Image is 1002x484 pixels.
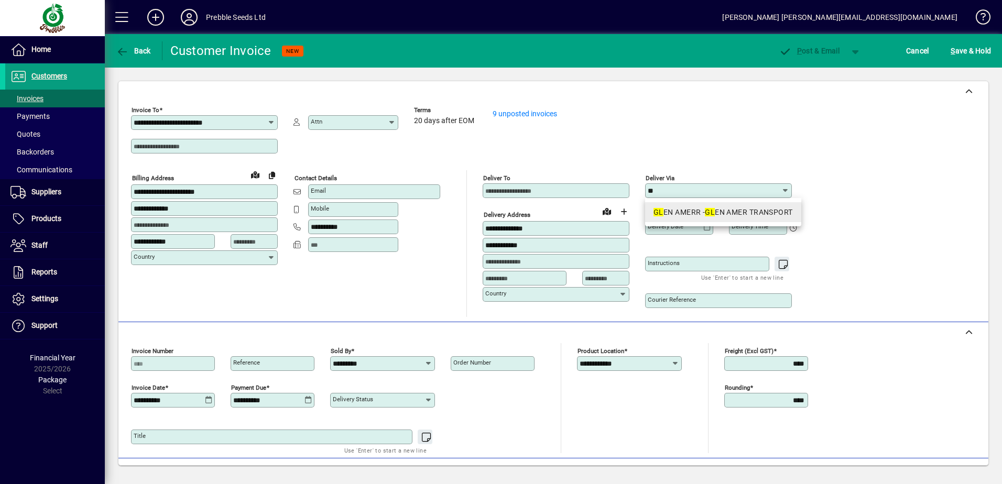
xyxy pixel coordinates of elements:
span: Payments [10,112,50,120]
mat-label: Delivery date [648,223,683,230]
a: Knowledge Base [968,2,989,36]
span: Backorders [10,148,54,156]
button: Back [113,41,154,60]
span: Support [31,321,58,329]
span: Quotes [10,130,40,138]
a: Quotes [5,125,105,143]
a: Suppliers [5,179,105,205]
mat-label: Invoice To [132,106,159,114]
button: Choose address [615,203,632,220]
mat-label: Email [311,187,326,194]
mat-label: Payment due [231,384,266,391]
button: Save & Hold [948,41,994,60]
mat-label: Delivery status [333,395,373,403]
span: Staff [31,241,48,249]
span: Product History [628,465,682,481]
span: Suppliers [31,188,61,196]
button: Product [912,464,965,482]
span: Reports [31,268,57,276]
span: Package [38,376,67,384]
a: Support [5,313,105,339]
button: Cancel [903,41,932,60]
a: Backorders [5,143,105,161]
mat-label: Title [134,432,146,439]
span: Home [31,45,51,53]
mat-option: GLEN AMERR - GLEN AMER TRANSPORT [645,202,801,222]
a: Communications [5,161,105,179]
mat-label: Deliver To [483,174,510,182]
span: S [951,47,955,55]
em: GL [705,208,715,216]
mat-label: Instructions [648,259,680,267]
mat-hint: Use 'Enter' to start a new line [701,271,783,283]
span: ost & Email [779,47,840,55]
mat-label: Sold by [331,347,351,355]
div: Prebble Seeds Ltd [206,9,266,26]
div: Customer Invoice [170,42,271,59]
app-page-header-button: Back [105,41,162,60]
button: Copy to Delivery address [264,167,280,183]
mat-hint: Use 'Enter' to start a new line [344,444,427,456]
button: Product History [624,464,686,482]
span: Communications [10,166,72,174]
mat-label: Mobile [311,205,329,212]
mat-label: Country [134,253,155,260]
a: Staff [5,233,105,259]
a: Reports [5,259,105,285]
mat-label: Invoice date [132,384,165,391]
mat-label: Attn [311,118,322,125]
a: 9 unposted invoices [493,109,557,118]
span: P [797,47,802,55]
mat-label: Delivery time [732,223,768,230]
mat-label: Reference [233,359,260,366]
mat-label: Country [485,290,506,297]
span: Terms [414,107,477,114]
mat-label: Freight (excl GST) [725,347,774,355]
span: NEW [286,48,299,54]
span: Customers [31,72,67,80]
div: [PERSON_NAME] [PERSON_NAME][EMAIL_ADDRESS][DOMAIN_NAME] [722,9,957,26]
a: Products [5,206,105,232]
span: ave & Hold [951,42,991,59]
a: Home [5,37,105,63]
a: Payments [5,107,105,125]
button: Profile [172,8,206,27]
span: Invoices [10,94,43,103]
mat-label: Rounding [725,384,750,391]
span: Settings [31,294,58,303]
span: Financial Year [30,354,75,362]
em: GL [654,208,663,216]
span: Back [116,47,151,55]
mat-label: Deliver via [646,174,674,182]
a: View on map [598,203,615,219]
button: Post & Email [774,41,845,60]
mat-label: Order number [453,359,491,366]
button: Add [139,8,172,27]
div: EN AMERR - EN AMER TRANSPORT [654,207,793,218]
a: Settings [5,286,105,312]
mat-label: Product location [578,347,624,355]
a: Invoices [5,90,105,107]
span: Product [917,465,960,481]
span: 20 days after EOM [414,117,474,125]
mat-label: Invoice number [132,347,173,355]
span: Cancel [906,42,929,59]
mat-label: Courier Reference [648,296,696,303]
a: View on map [247,166,264,183]
span: Products [31,214,61,223]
